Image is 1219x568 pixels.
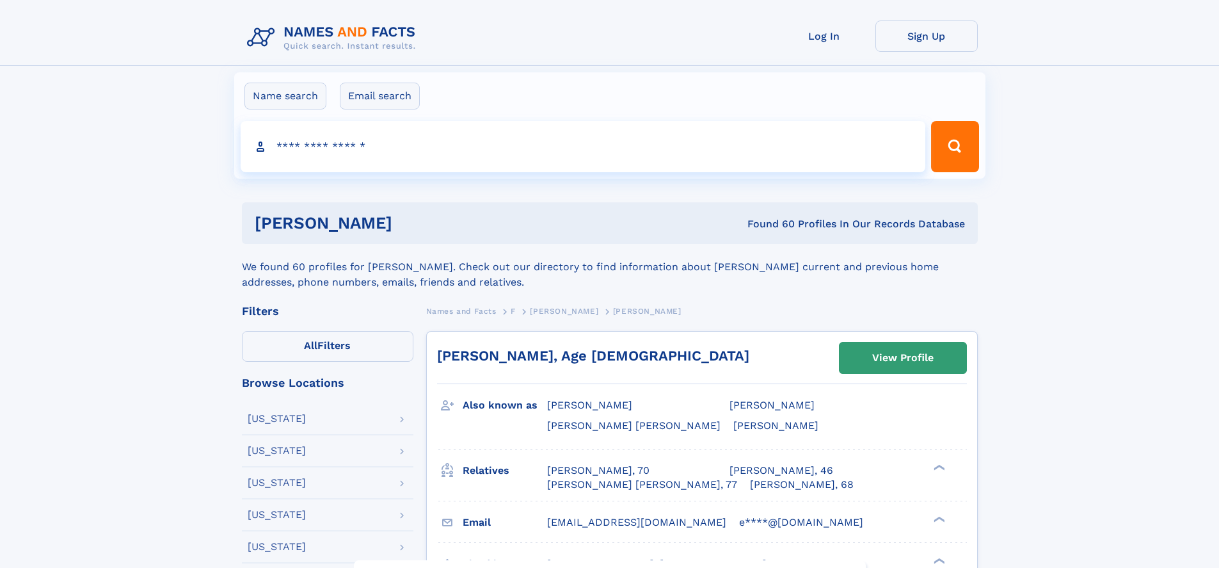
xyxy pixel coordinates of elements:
[242,377,413,389] div: Browse Locations
[463,512,547,533] h3: Email
[426,303,497,319] a: Names and Facts
[613,307,681,316] span: [PERSON_NAME]
[773,20,875,52] a: Log In
[930,463,946,471] div: ❯
[242,331,413,362] label: Filters
[463,460,547,482] h3: Relatives
[570,217,965,231] div: Found 60 Profiles In Our Records Database
[872,343,934,373] div: View Profile
[437,348,749,364] a: [PERSON_NAME], Age [DEMOGRAPHIC_DATA]
[511,307,516,316] span: F
[248,542,306,552] div: [US_STATE]
[931,121,978,172] button: Search Button
[547,399,632,411] span: [PERSON_NAME]
[242,20,426,55] img: Logo Names and Facts
[547,464,649,478] a: [PERSON_NAME], 70
[530,303,598,319] a: [PERSON_NAME]
[244,83,326,110] label: Name search
[547,419,721,432] span: [PERSON_NAME] [PERSON_NAME]
[248,478,306,488] div: [US_STATE]
[750,478,854,492] a: [PERSON_NAME], 68
[930,556,946,565] div: ❯
[248,414,306,424] div: [US_STATE]
[304,339,317,352] span: All
[242,244,978,290] div: We found 60 profiles for [PERSON_NAME]. Check out our directory to find information about [PERSON...
[875,20,978,52] a: Sign Up
[242,305,413,317] div: Filters
[340,83,420,110] label: Email search
[840,343,966,373] a: View Profile
[547,478,737,492] a: [PERSON_NAME] [PERSON_NAME], 77
[729,399,815,411] span: [PERSON_NAME]
[241,121,926,172] input: search input
[729,464,833,478] a: [PERSON_NAME], 46
[511,303,516,319] a: F
[733,419,818,432] span: [PERSON_NAME]
[463,394,547,416] h3: Also known as
[255,215,570,231] h1: [PERSON_NAME]
[930,515,946,523] div: ❯
[547,516,726,528] span: [EMAIL_ADDRESS][DOMAIN_NAME]
[248,510,306,520] div: [US_STATE]
[248,446,306,456] div: [US_STATE]
[530,307,598,316] span: [PERSON_NAME]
